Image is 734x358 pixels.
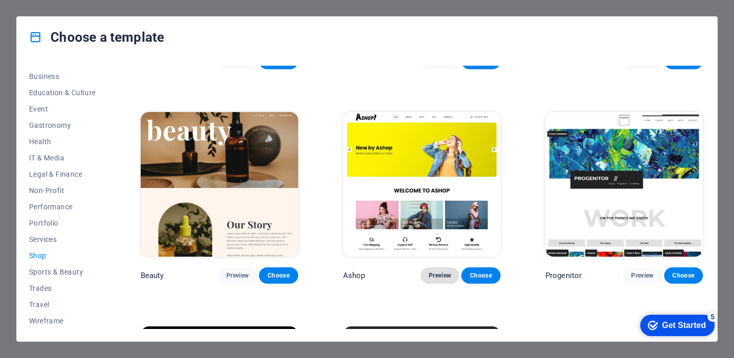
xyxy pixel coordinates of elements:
[29,300,96,309] span: Travel
[29,72,96,80] span: Business
[29,268,96,276] span: Sports & Beauty
[267,271,290,280] span: Choose
[429,271,451,280] span: Preview
[226,271,249,280] span: Preview
[29,133,96,150] button: Health
[30,11,74,20] div: Get Started
[29,89,96,97] span: Education & Culture
[29,154,96,162] span: IT & Media
[29,317,96,325] span: Wireframe
[461,267,500,284] button: Choose
[29,313,96,329] button: Wireframe
[29,264,96,280] button: Sports & Beauty
[29,199,96,215] button: Performance
[29,280,96,296] button: Trades
[672,271,695,280] span: Choose
[29,105,96,113] span: Event
[343,112,501,257] img: Ashop
[29,29,164,45] h4: Choose a template
[29,215,96,231] button: Portfolio
[29,284,96,292] span: Trades
[29,231,96,247] button: Services
[29,121,96,129] span: Gastronomy
[29,247,96,264] button: Shop
[29,101,96,117] button: Event
[29,219,96,227] span: Portfolio
[343,270,365,281] p: Ashop
[141,112,298,257] img: Beauty
[29,182,96,199] button: Non-Profit
[29,252,96,260] span: Shop
[631,271,653,280] span: Preview
[29,203,96,211] span: Performance
[29,117,96,133] button: Gastronomy
[8,5,83,26] div: Get Started 5 items remaining, 0% complete
[29,235,96,243] span: Services
[29,166,96,182] button: Legal & Finance
[29,68,96,85] button: Business
[259,267,298,284] button: Choose
[545,112,703,257] img: Progenitor
[545,270,582,281] p: Progenitor
[29,186,96,195] span: Non-Profit
[421,267,459,284] button: Preview
[623,267,662,284] button: Preview
[29,150,96,166] button: IT & Media
[29,137,96,146] span: Health
[141,270,164,281] p: Beauty
[29,85,96,101] button: Education & Culture
[469,271,492,280] span: Choose
[29,296,96,313] button: Travel
[75,2,86,12] div: 5
[664,267,703,284] button: Choose
[218,267,257,284] button: Preview
[29,170,96,178] span: Legal & Finance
